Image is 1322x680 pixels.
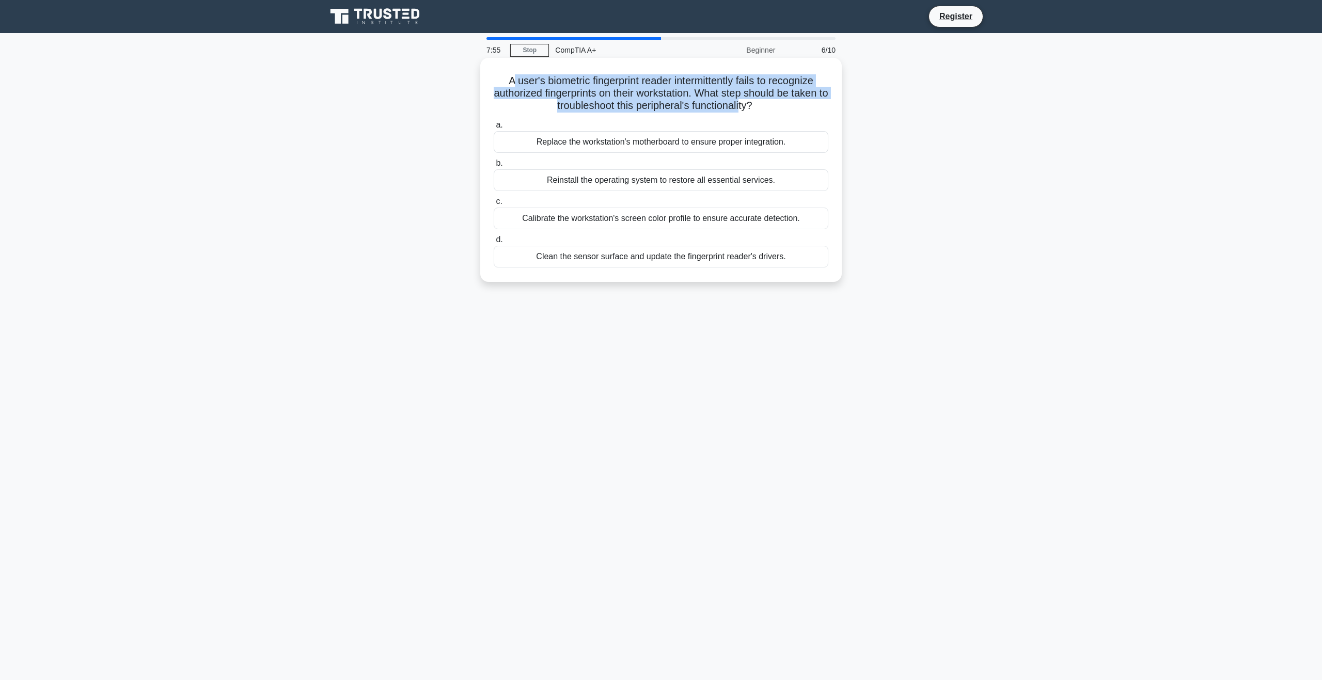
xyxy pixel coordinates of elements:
h5: A user's biometric fingerprint reader intermittently fails to recognize authorized fingerprints o... [493,74,829,113]
div: Calibrate the workstation's screen color profile to ensure accurate detection. [494,208,828,229]
span: a. [496,120,502,129]
a: Register [933,10,979,23]
div: Replace the workstation's motherboard to ensure proper integration. [494,131,828,153]
div: Beginner [691,40,781,60]
a: Stop [510,44,549,57]
div: 6/10 [781,40,842,60]
div: Clean the sensor surface and update the fingerprint reader's drivers. [494,246,828,267]
div: Reinstall the operating system to restore all essential services. [494,169,828,191]
div: CompTIA A+ [549,40,691,60]
span: d. [496,235,502,244]
div: 7:55 [480,40,510,60]
span: b. [496,159,502,167]
span: c. [496,197,502,205]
